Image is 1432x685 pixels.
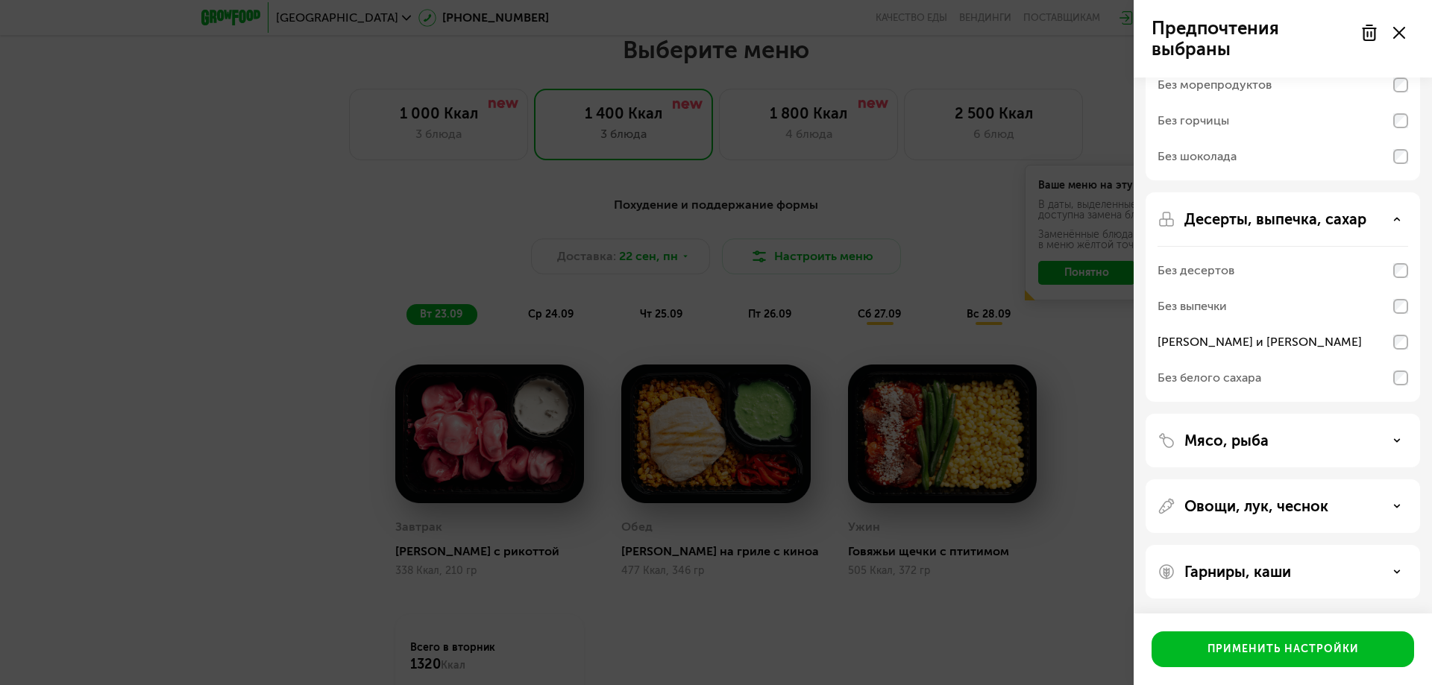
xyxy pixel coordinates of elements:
p: Предпочтения выбраны [1152,18,1351,60]
div: Без шоколада [1158,148,1237,165]
div: Без выпечки [1158,297,1227,315]
p: Овощи, лук, чеснок [1184,497,1328,515]
button: Применить настройки [1152,631,1414,667]
div: Без горчицы [1158,112,1229,130]
div: Применить настройки [1208,642,1359,657]
div: Без белого сахара [1158,369,1261,387]
p: Десерты, выпечка, сахар [1184,210,1366,228]
div: Без десертов [1158,262,1234,280]
div: [PERSON_NAME] и [PERSON_NAME] [1158,333,1362,351]
p: Гарниры, каши [1184,563,1291,581]
p: Мясо, рыба [1184,432,1269,449]
div: Без морепродуктов [1158,76,1272,94]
